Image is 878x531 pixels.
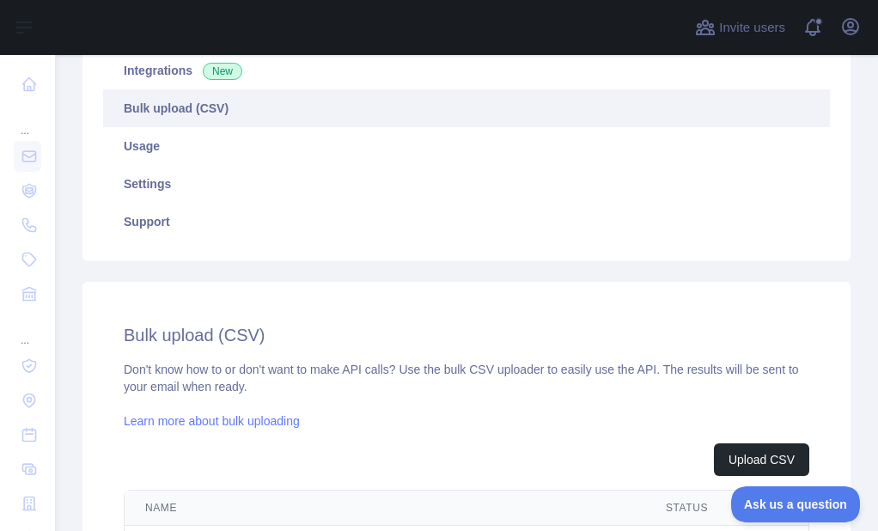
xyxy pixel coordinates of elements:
button: Invite users [692,14,789,41]
a: Usage [103,127,830,165]
span: Invite users [719,18,785,38]
a: Bulk upload (CSV) [103,89,830,127]
a: Settings [103,165,830,203]
a: Support [103,203,830,241]
div: ... [14,313,41,347]
button: Upload CSV [714,443,809,476]
a: Learn more about bulk uploading [124,414,300,428]
iframe: Toggle Customer Support [731,486,861,522]
span: New [203,63,242,80]
th: STATUS [645,491,808,526]
th: NAME [125,491,645,526]
div: ... [14,103,41,137]
a: Integrations New [103,52,830,89]
h2: Bulk upload (CSV) [124,323,809,347]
